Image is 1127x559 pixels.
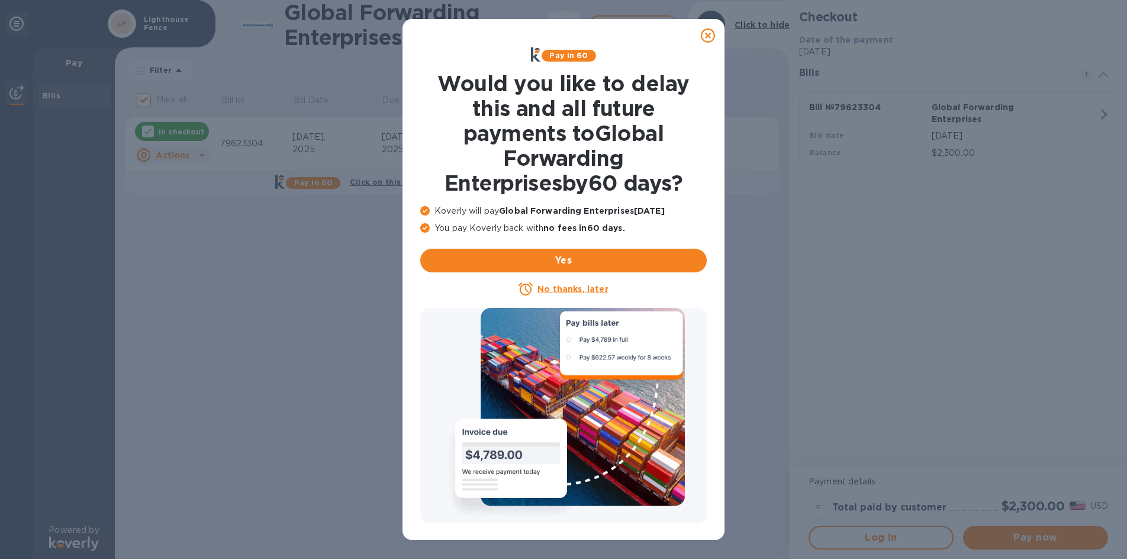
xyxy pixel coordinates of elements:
u: No thanks, later [537,284,608,294]
p: You pay Koverly back with [420,222,707,234]
h1: Would you like to delay this and all future payments to Global Forwarding Enterprises by 60 days ? [420,71,707,195]
button: Yes [420,249,707,272]
span: Yes [430,253,697,268]
b: Pay in 60 [549,51,588,60]
p: Koverly will pay [420,205,707,217]
b: no fees in 60 days . [543,223,624,233]
b: Global Forwarding Enterprises [DATE] [499,206,665,216]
